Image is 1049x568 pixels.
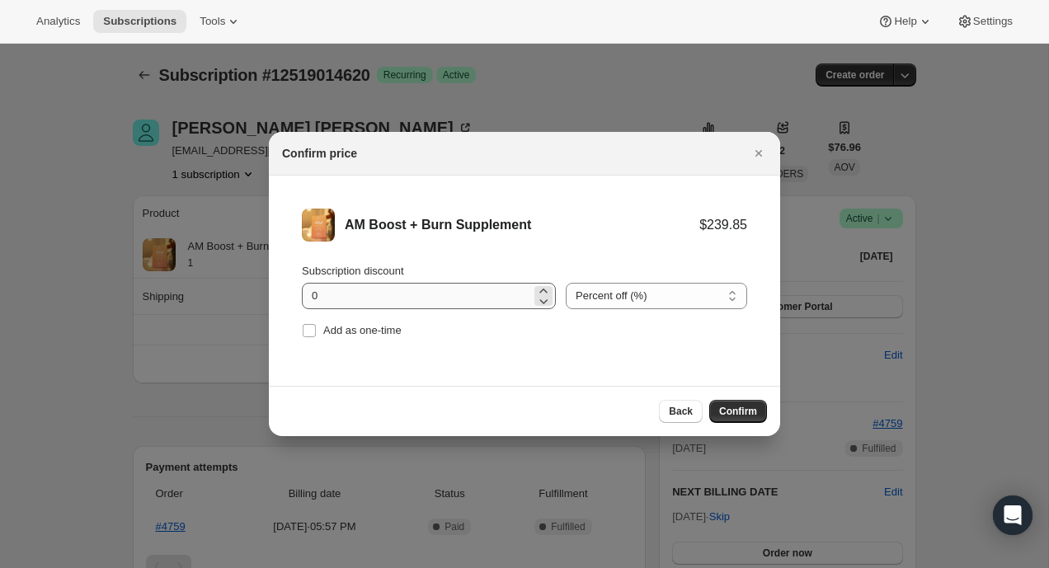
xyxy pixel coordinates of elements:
[868,10,943,33] button: Help
[190,10,252,33] button: Tools
[36,15,80,28] span: Analytics
[302,209,335,242] img: AM Boost + Burn Supplement
[709,400,767,423] button: Confirm
[747,142,770,165] button: Close
[993,495,1033,535] div: Open Intercom Messenger
[200,15,225,28] span: Tools
[93,10,186,33] button: Subscriptions
[26,10,90,33] button: Analytics
[103,15,176,28] span: Subscriptions
[669,405,693,418] span: Back
[894,15,916,28] span: Help
[345,217,699,233] div: AM Boost + Burn Supplement
[323,324,402,336] span: Add as one-time
[699,217,747,233] div: $239.85
[973,15,1013,28] span: Settings
[719,405,757,418] span: Confirm
[947,10,1023,33] button: Settings
[302,265,404,277] span: Subscription discount
[659,400,703,423] button: Back
[282,145,357,162] h2: Confirm price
